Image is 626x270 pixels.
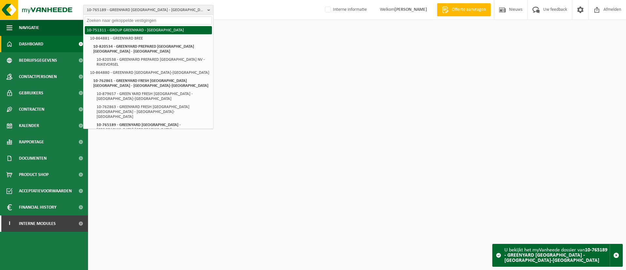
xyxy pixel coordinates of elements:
button: 10-765189 - GREENYARD [GEOGRAPHIC_DATA] - [GEOGRAPHIC_DATA]-[GEOGRAPHIC_DATA] [83,5,214,15]
strong: 10-765189 - GREENYARD [GEOGRAPHIC_DATA] - [GEOGRAPHIC_DATA]-[GEOGRAPHIC_DATA] [504,247,607,263]
strong: 10-765189 - GREENYARD [GEOGRAPHIC_DATA] - [GEOGRAPHIC_DATA]-[GEOGRAPHIC_DATA] [97,123,181,132]
span: Rapportage [19,134,44,150]
span: Acceptatievoorwaarden [19,183,72,199]
li: 10-864881 - GREENYARD BREE [88,34,212,42]
li: 10-751311 - GROUP GREENYARD - [GEOGRAPHIC_DATA] [85,26,212,34]
span: Documenten [19,150,47,167]
input: Zoeken naar gekoppelde vestigingen [85,16,212,24]
span: Offerte aanvragen [450,7,487,13]
div: U bekijkt het myVanheede dossier van [504,244,610,266]
strong: 10-762861 - GREENYARD FRESH [GEOGRAPHIC_DATA] [GEOGRAPHIC_DATA] - [GEOGRAPHIC_DATA]-[GEOGRAPHIC_D... [93,79,208,88]
span: Product Shop [19,167,49,183]
span: Contracten [19,101,44,118]
li: 10-762863 - GREENYARD FRESH [GEOGRAPHIC_DATA] [GEOGRAPHIC_DATA] - [GEOGRAPHIC_DATA]-[GEOGRAPHIC_D... [95,103,212,121]
span: Contactpersonen [19,69,57,85]
span: Dashboard [19,36,43,52]
span: Gebruikers [19,85,43,101]
li: 10-820538 - GREENYARD PREPARED [GEOGRAPHIC_DATA] NV - RIJKEVORSEL [95,56,212,69]
span: I [7,215,12,232]
span: Financial History [19,199,56,215]
li: 10-864880 - GREENYARD [GEOGRAPHIC_DATA]-[GEOGRAPHIC_DATA] [88,69,212,77]
strong: 10-820534 - GREENYARD PREPARED [GEOGRAPHIC_DATA] [GEOGRAPHIC_DATA] - [GEOGRAPHIC_DATA] [93,44,194,54]
li: 10-879657 - GREEN YARD FRESH [GEOGRAPHIC_DATA] - [GEOGRAPHIC_DATA]-[GEOGRAPHIC_DATA] [95,90,212,103]
label: Interne informatie [324,5,367,15]
span: Interne modules [19,215,56,232]
strong: [PERSON_NAME] [395,7,427,12]
span: Bedrijfsgegevens [19,52,57,69]
a: Offerte aanvragen [437,3,491,16]
span: Navigatie [19,20,39,36]
span: 10-765189 - GREENYARD [GEOGRAPHIC_DATA] - [GEOGRAPHIC_DATA]-[GEOGRAPHIC_DATA] [87,5,205,15]
span: Kalender [19,118,39,134]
